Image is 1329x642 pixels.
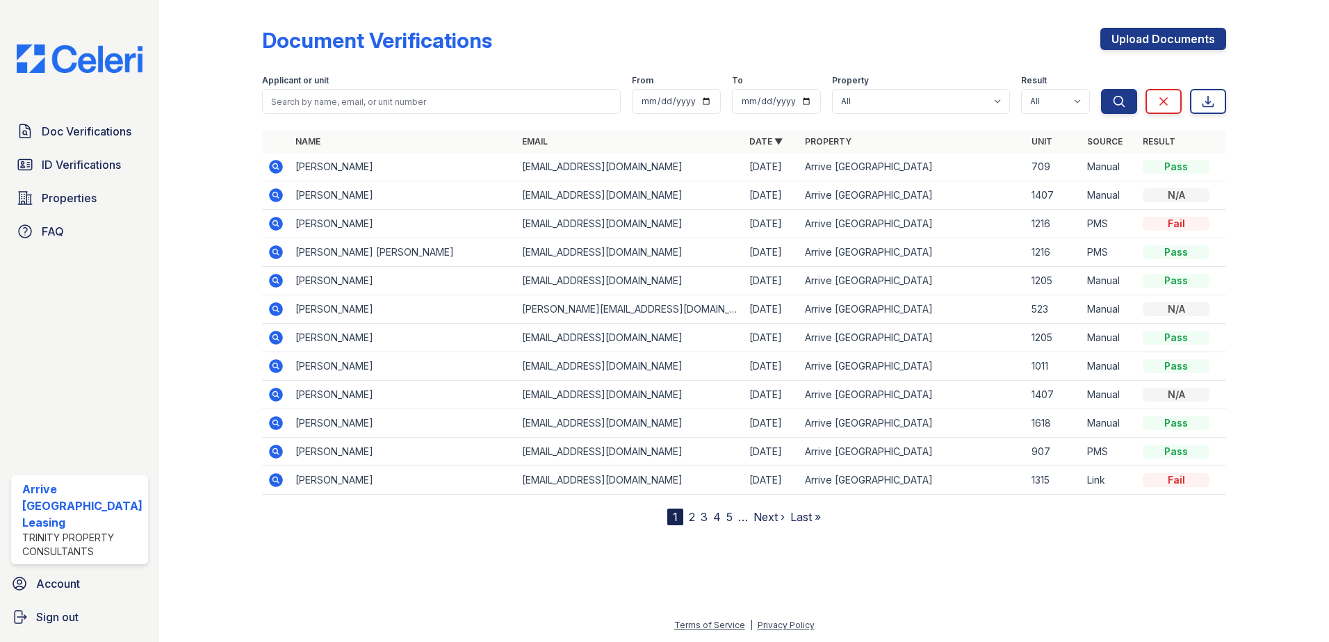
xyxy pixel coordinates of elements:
[1026,238,1082,267] td: 1216
[11,151,148,179] a: ID Verifications
[674,620,745,630] a: Terms of Service
[262,75,329,86] label: Applicant or unit
[295,136,320,147] a: Name
[799,409,1027,438] td: Arrive [GEOGRAPHIC_DATA]
[522,136,548,147] a: Email
[799,267,1027,295] td: Arrive [GEOGRAPHIC_DATA]
[516,466,744,495] td: [EMAIL_ADDRESS][DOMAIN_NAME]
[1026,409,1082,438] td: 1618
[22,481,142,531] div: Arrive [GEOGRAPHIC_DATA] Leasing
[1026,466,1082,495] td: 1315
[744,466,799,495] td: [DATE]
[738,509,748,525] span: …
[1143,416,1209,430] div: Pass
[290,409,517,438] td: [PERSON_NAME]
[1143,473,1209,487] div: Fail
[744,324,799,352] td: [DATE]
[36,609,79,625] span: Sign out
[1100,28,1226,50] a: Upload Documents
[667,509,683,525] div: 1
[1026,295,1082,324] td: 523
[799,238,1027,267] td: Arrive [GEOGRAPHIC_DATA]
[516,181,744,210] td: [EMAIL_ADDRESS][DOMAIN_NAME]
[22,531,142,559] div: Trinity Property Consultants
[1143,188,1209,202] div: N/A
[744,267,799,295] td: [DATE]
[1082,438,1137,466] td: PMS
[290,381,517,409] td: [PERSON_NAME]
[1082,238,1137,267] td: PMS
[1082,295,1137,324] td: Manual
[713,510,721,524] a: 4
[744,409,799,438] td: [DATE]
[1026,210,1082,238] td: 1216
[290,267,517,295] td: [PERSON_NAME]
[1026,438,1082,466] td: 907
[799,210,1027,238] td: Arrive [GEOGRAPHIC_DATA]
[1143,274,1209,288] div: Pass
[744,295,799,324] td: [DATE]
[744,238,799,267] td: [DATE]
[1026,352,1082,381] td: 1011
[1143,136,1175,147] a: Result
[744,153,799,181] td: [DATE]
[1032,136,1052,147] a: Unit
[689,510,695,524] a: 2
[732,75,743,86] label: To
[799,181,1027,210] td: Arrive [GEOGRAPHIC_DATA]
[1026,381,1082,409] td: 1407
[832,75,869,86] label: Property
[1143,445,1209,459] div: Pass
[744,181,799,210] td: [DATE]
[744,210,799,238] td: [DATE]
[1082,324,1137,352] td: Manual
[805,136,851,147] a: Property
[799,324,1027,352] td: Arrive [GEOGRAPHIC_DATA]
[744,438,799,466] td: [DATE]
[290,210,517,238] td: [PERSON_NAME]
[1143,245,1209,259] div: Pass
[262,89,621,114] input: Search by name, email, or unit number
[1082,267,1137,295] td: Manual
[290,438,517,466] td: [PERSON_NAME]
[516,295,744,324] td: [PERSON_NAME][EMAIL_ADDRESS][DOMAIN_NAME]
[516,324,744,352] td: [EMAIL_ADDRESS][DOMAIN_NAME]
[701,510,708,524] a: 3
[1143,388,1209,402] div: N/A
[516,409,744,438] td: [EMAIL_ADDRESS][DOMAIN_NAME]
[1082,352,1137,381] td: Manual
[42,190,97,206] span: Properties
[6,603,154,631] a: Sign out
[290,153,517,181] td: [PERSON_NAME]
[516,381,744,409] td: [EMAIL_ADDRESS][DOMAIN_NAME]
[290,324,517,352] td: [PERSON_NAME]
[726,510,733,524] a: 5
[11,184,148,212] a: Properties
[799,381,1027,409] td: Arrive [GEOGRAPHIC_DATA]
[750,620,753,630] div: |
[36,575,80,592] span: Account
[799,295,1027,324] td: Arrive [GEOGRAPHIC_DATA]
[262,28,492,53] div: Document Verifications
[42,123,131,140] span: Doc Verifications
[749,136,783,147] a: Date ▼
[1082,181,1137,210] td: Manual
[799,466,1027,495] td: Arrive [GEOGRAPHIC_DATA]
[290,466,517,495] td: [PERSON_NAME]
[1143,217,1209,231] div: Fail
[290,295,517,324] td: [PERSON_NAME]
[290,352,517,381] td: [PERSON_NAME]
[516,210,744,238] td: [EMAIL_ADDRESS][DOMAIN_NAME]
[1082,381,1137,409] td: Manual
[1082,210,1137,238] td: PMS
[1082,409,1137,438] td: Manual
[1021,75,1047,86] label: Result
[42,223,64,240] span: FAQ
[6,570,154,598] a: Account
[11,217,148,245] a: FAQ
[744,381,799,409] td: [DATE]
[1143,359,1209,373] div: Pass
[516,238,744,267] td: [EMAIL_ADDRESS][DOMAIN_NAME]
[516,352,744,381] td: [EMAIL_ADDRESS][DOMAIN_NAME]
